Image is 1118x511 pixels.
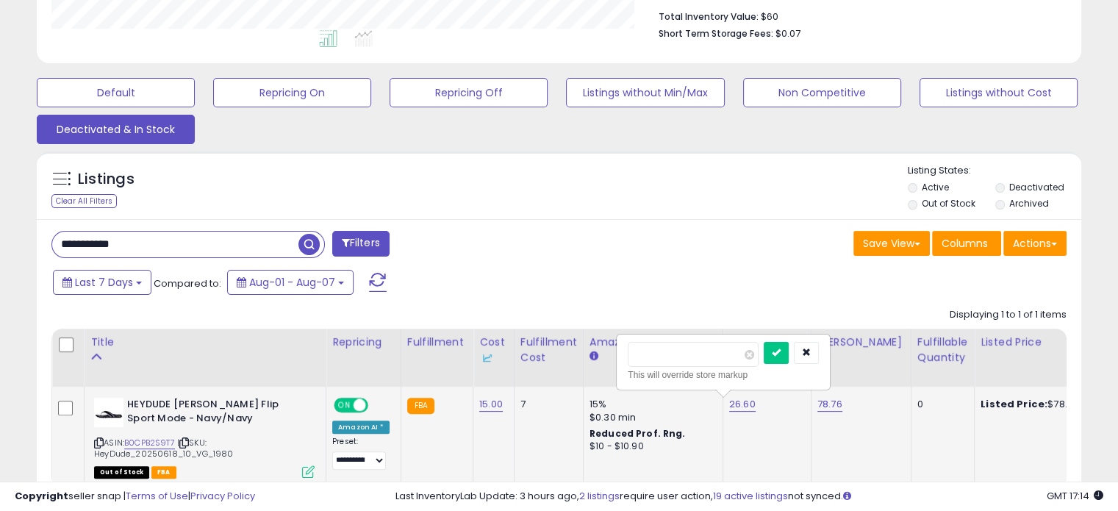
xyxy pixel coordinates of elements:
button: Actions [1003,231,1067,256]
div: 7 [520,398,572,411]
div: Amazon AI * [332,421,390,434]
div: Last InventoryLab Update: 3 hours ago, require user action, not synced. [395,490,1103,504]
a: 15.00 [479,397,503,412]
div: This will override store markup [628,368,819,382]
span: Columns [942,236,988,251]
button: Last 7 Days [53,270,151,295]
b: HEYDUDE [PERSON_NAME] Flip Sport Mode - Navy/Navy [127,398,306,429]
p: Listing States: [908,164,1081,178]
a: Terms of Use [126,489,188,503]
span: ON [335,399,354,412]
div: Fulfillment Cost [520,335,577,365]
div: 0 [917,398,963,411]
b: Listed Price: [981,397,1047,411]
b: Total Inventory Value: [659,10,759,23]
div: Amazon Fees [590,335,717,350]
div: $78.76 [981,398,1103,411]
a: 26.60 [729,397,756,412]
button: Repricing Off [390,78,548,107]
span: All listings that are currently out of stock and unavailable for purchase on Amazon [94,466,149,479]
span: OFF [366,399,390,412]
div: Preset: [332,437,390,470]
label: Deactivated [1008,181,1064,193]
label: Out of Stock [922,197,975,210]
b: Reduced Prof. Rng. [590,427,686,440]
div: Title [90,335,320,350]
button: Save View [853,231,930,256]
small: Amazon Fees. [590,350,598,363]
strong: Copyright [15,489,68,503]
a: B0CPB2S9T7 [124,437,175,449]
div: Repricing [332,335,395,350]
a: 78.76 [817,397,842,412]
span: FBA [151,466,176,479]
button: Columns [932,231,1001,256]
label: Archived [1008,197,1048,210]
div: Listed Price [981,335,1108,350]
div: 15% [590,398,712,411]
div: Cost [479,335,508,365]
div: Some or all of the values in this column are provided from Inventory Lab. [817,350,905,365]
div: Fulfillable Quantity [917,335,968,365]
div: $0.30 min [590,411,712,424]
button: Listings without Min/Max [566,78,724,107]
img: InventoryLab Logo [479,351,494,365]
button: Listings without Cost [920,78,1078,107]
a: 19 active listings [713,489,788,503]
a: 2 listings [579,489,620,503]
label: Active [922,181,949,193]
button: Repricing On [213,78,371,107]
span: | SKU: HeyDude_20250618_10_VG_1980 [94,437,234,459]
span: $0.07 [775,26,800,40]
div: $10 - $10.90 [590,440,712,453]
b: Short Term Storage Fees: [659,27,773,40]
button: Deactivated & In Stock [37,115,195,144]
img: 314DjgPR22L._SL40_.jpg [94,398,123,427]
li: $60 [659,7,1056,24]
div: Some or all of the values in this column are provided from Inventory Lab. [479,350,508,365]
button: Filters [332,231,390,257]
img: InventoryLab Logo [817,351,832,365]
button: Aug-01 - Aug-07 [227,270,354,295]
h5: Listings [78,169,135,190]
a: Privacy Policy [190,489,255,503]
button: Default [37,78,195,107]
div: [PERSON_NAME] [817,335,905,365]
span: Compared to: [154,276,221,290]
div: Clear All Filters [51,194,117,208]
span: Aug-01 - Aug-07 [249,275,335,290]
div: seller snap | | [15,490,255,504]
div: ASIN: [94,398,315,476]
button: Non Competitive [743,78,901,107]
div: Displaying 1 to 1 of 1 items [950,308,1067,322]
span: Last 7 Days [75,275,133,290]
div: Fulfillment [407,335,467,350]
span: 2025-08-15 17:14 GMT [1047,489,1103,503]
small: FBA [407,398,434,414]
